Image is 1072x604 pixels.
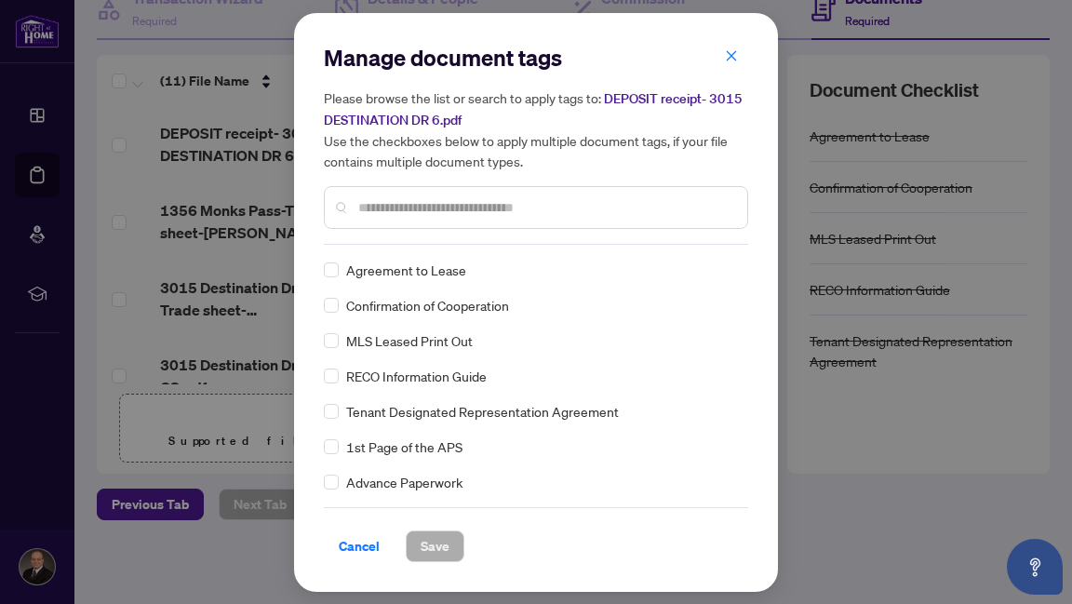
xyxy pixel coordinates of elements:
h5: Please browse the list or search to apply tags to: Use the checkboxes below to apply multiple doc... [324,87,748,171]
span: RECO Information Guide [346,366,487,386]
span: Agreement to Lease [346,260,466,280]
button: Cancel [324,530,395,562]
span: Tenant Designated Representation Agreement [346,401,619,422]
span: MLS Leased Print Out [346,330,473,351]
span: Cancel [339,531,380,561]
h2: Manage document tags [324,43,748,73]
button: Save [406,530,464,562]
span: close [725,49,738,62]
span: 1st Page of the APS [346,436,462,457]
span: DEPOSIT receipt- 3015 DESTINATION DR 6.pdf [324,90,743,128]
span: Confirmation of Cooperation [346,295,509,315]
button: Open asap [1007,539,1063,595]
span: Advance Paperwork [346,472,462,492]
